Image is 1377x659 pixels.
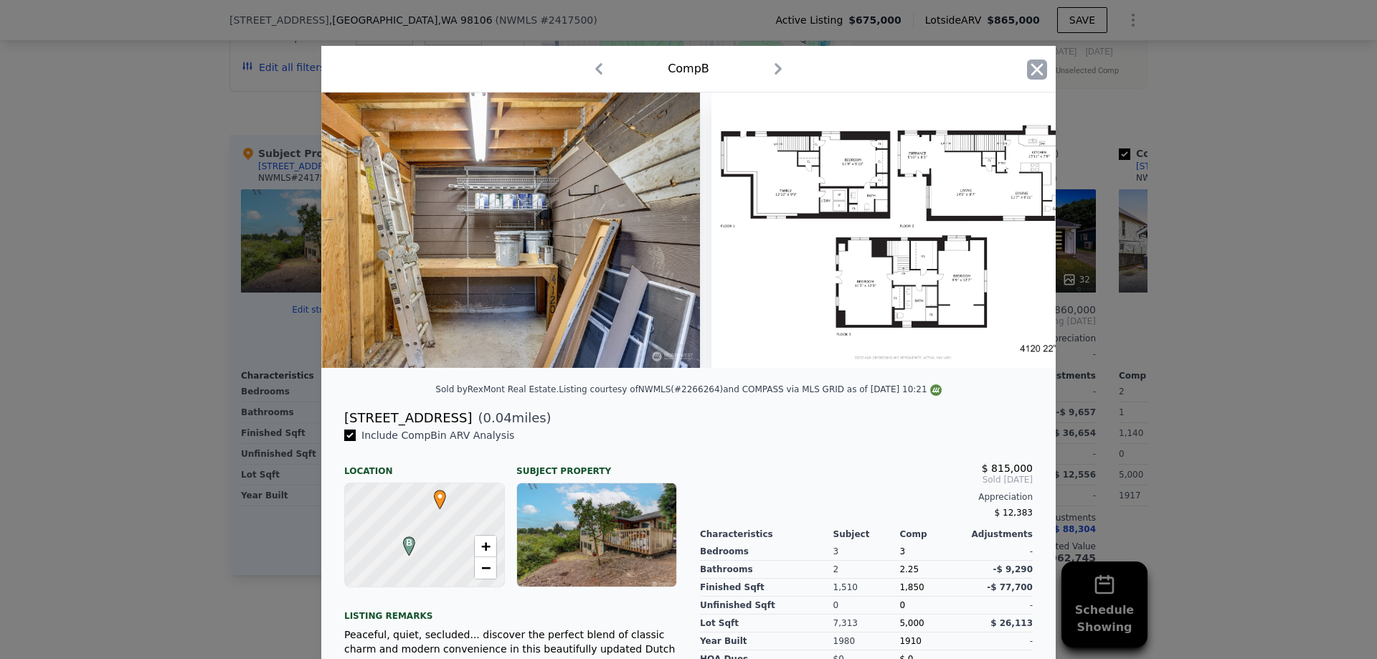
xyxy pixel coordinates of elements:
[700,543,833,561] div: Bedrooms
[833,561,900,579] div: 2
[472,408,551,428] span: ( miles)
[966,543,1033,561] div: -
[987,582,1033,592] span: -$ 77,700
[966,597,1033,615] div: -
[899,528,966,540] div: Comp
[899,618,924,628] span: 5,000
[700,632,833,650] div: Year Built
[399,536,419,549] span: B
[344,454,505,477] div: Location
[700,491,1033,503] div: Appreciation
[833,579,900,597] div: 1,510
[899,561,966,579] div: 2.25
[430,490,439,498] div: •
[435,384,559,394] div: Sold by RexMont Real Estate .
[833,597,900,615] div: 0
[481,559,491,577] span: −
[993,564,1033,574] span: -$ 9,290
[668,60,709,77] div: Comp B
[399,536,408,545] div: B
[982,463,1033,474] span: $ 815,000
[287,93,700,368] img: Property Img
[700,579,833,597] div: Finished Sqft
[700,561,833,579] div: Bathrooms
[700,615,833,632] div: Lot Sqft
[475,557,496,579] a: Zoom out
[833,543,900,561] div: 3
[995,508,1033,518] span: $ 12,383
[559,384,941,394] div: Listing courtesy of NWMLS (#2266264) and COMPASS via MLS GRID as of [DATE] 10:21
[899,632,966,650] div: 1910
[516,454,677,477] div: Subject Property
[700,528,833,540] div: Characteristics
[966,528,1033,540] div: Adjustments
[475,536,496,557] a: Zoom in
[833,528,900,540] div: Subject
[990,618,1033,628] span: $ 26,113
[483,410,512,425] span: 0.04
[966,632,1033,650] div: -
[344,599,677,622] div: Listing remarks
[700,474,1033,485] span: Sold [DATE]
[899,600,905,610] span: 0
[833,632,900,650] div: 1980
[711,93,1101,368] img: Property Img
[344,408,472,428] div: [STREET_ADDRESS]
[930,384,942,396] img: NWMLS Logo
[700,597,833,615] div: Unfinished Sqft
[430,485,450,507] span: •
[899,582,924,592] span: 1,850
[833,615,900,632] div: 7,313
[356,430,520,441] span: Include Comp B in ARV Analysis
[481,537,491,555] span: +
[899,546,905,556] span: 3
